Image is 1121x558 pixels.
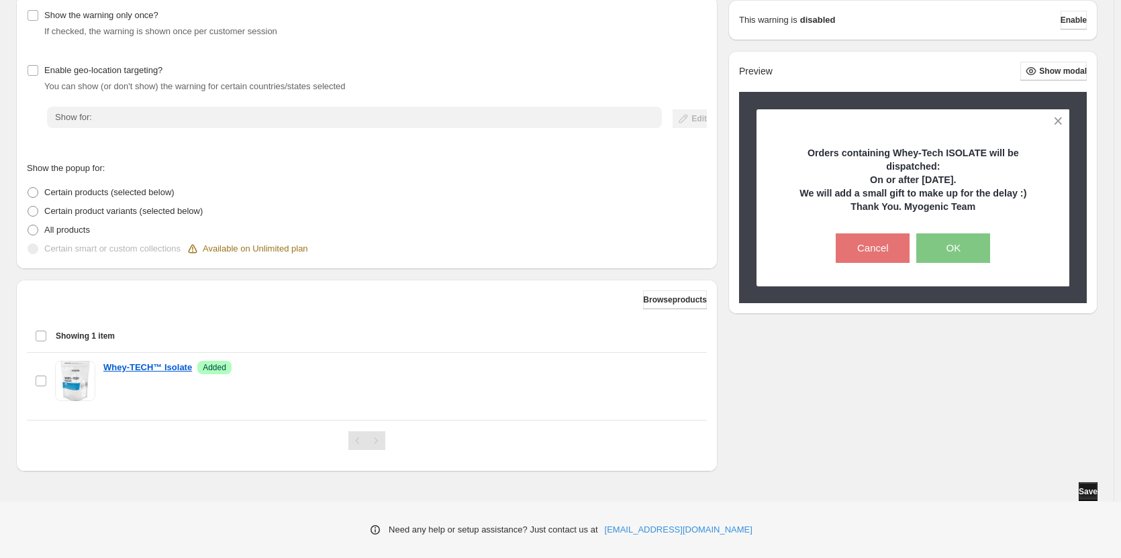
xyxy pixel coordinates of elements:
[56,331,115,341] span: Showing 1 item
[1061,15,1087,25] span: Enable
[44,26,277,36] span: If checked, the warning is shown once per customer session
[605,523,752,537] a: [EMAIL_ADDRESS][DOMAIN_NAME]
[44,81,346,91] span: You can show (or don't show) the warning for certain countries/states selected
[916,233,990,263] button: OK
[44,187,175,197] span: Certain products (selected below)
[739,13,797,27] p: This warning is
[1079,486,1098,497] span: Save
[55,112,92,122] span: Show for:
[186,242,308,256] div: Available on Unlimited plan
[800,13,836,27] strong: disabled
[1079,482,1098,501] button: Save
[808,148,1019,172] strong: Orders containing Whey-Tech ISOLATE will be dispatched:
[44,223,90,237] p: All products
[44,10,158,20] span: Show the warning only once?
[643,294,707,305] span: Browse products
[27,163,105,173] span: Show the popup for:
[348,431,385,450] nav: Pagination
[1020,62,1087,80] button: Show modal
[836,233,910,263] button: Cancel
[203,362,226,373] span: Added
[1039,66,1087,76] span: Show modal
[870,174,956,185] strong: On or after [DATE].
[799,188,1026,199] strong: We will add a small gift to make up for the delay :)
[44,65,162,75] span: Enable geo-location targeting?
[55,361,95,401] img: Whey-TECH™ Isolate
[1061,11,1087,30] button: Enable
[643,290,707,309] button: Browseproducts
[739,66,773,77] h2: Preview
[103,361,192,374] a: Whey-TECH™ Isolate
[44,242,181,256] p: Certain smart or custom collections
[850,201,975,212] strong: Thank You. Myogenic Team
[44,206,203,216] span: Certain product variants (selected below)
